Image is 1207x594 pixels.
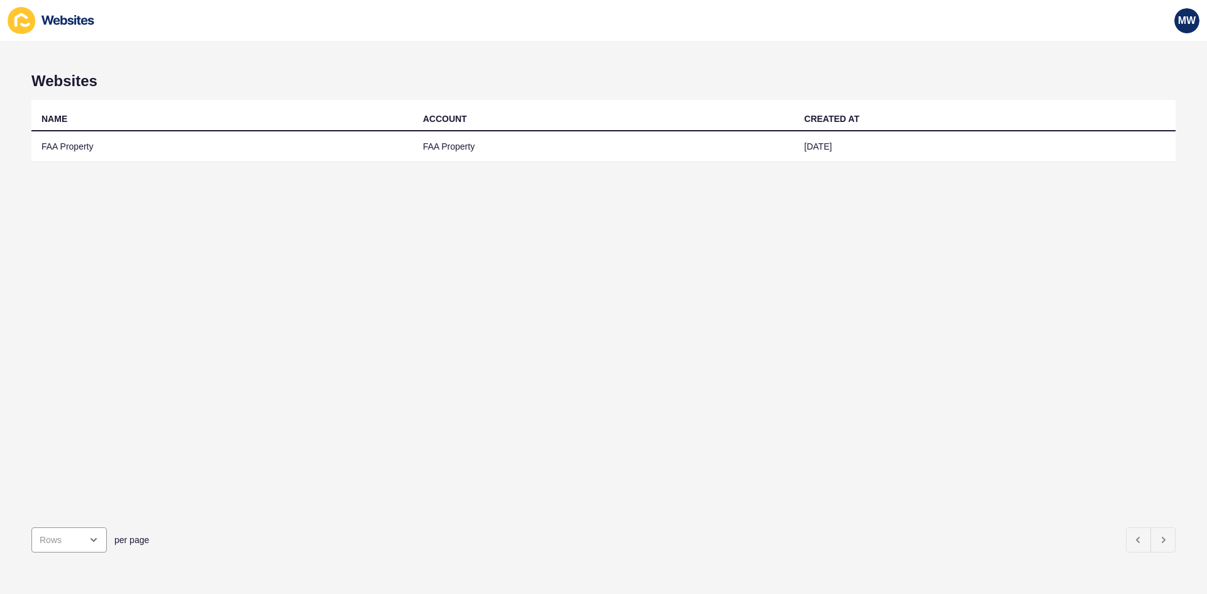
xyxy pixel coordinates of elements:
td: [DATE] [794,131,1176,162]
span: MW [1178,14,1196,27]
div: open menu [31,527,107,553]
h1: Websites [31,72,1176,90]
span: per page [114,534,149,546]
div: ACCOUNT [423,113,467,125]
td: FAA Property [31,131,413,162]
td: FAA Property [413,131,795,162]
div: CREATED AT [804,113,859,125]
div: NAME [41,113,67,125]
